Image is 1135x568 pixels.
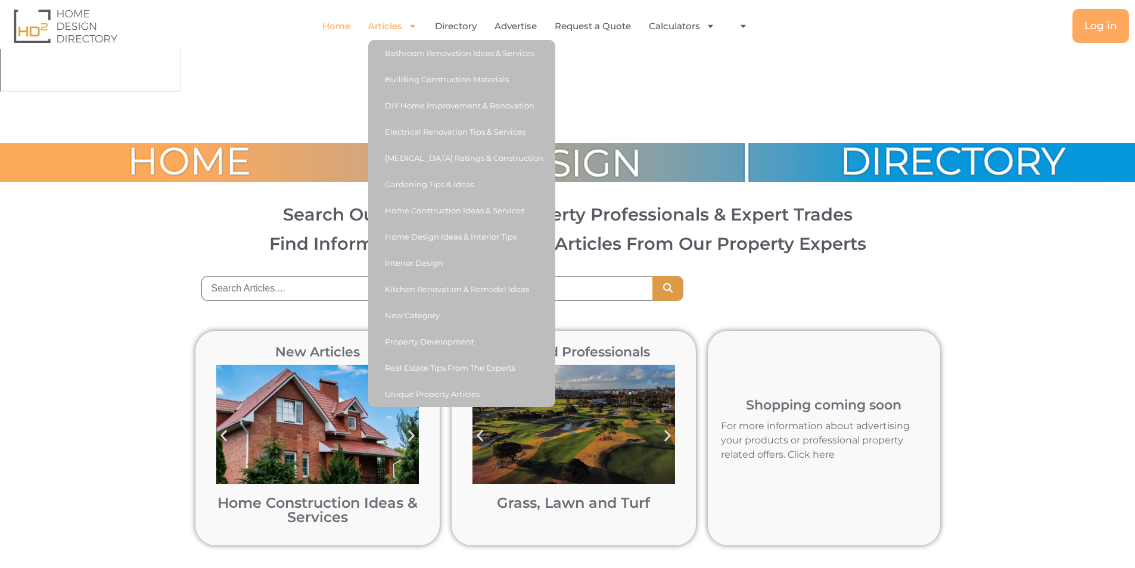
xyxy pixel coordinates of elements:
h2: Search Our Directory For Property Professionals & Expert Trades [23,206,1112,223]
h3: Find Informative & Inspirational Articles From Our Property Experts [23,235,1112,252]
a: Grass, Lawn and Turf [497,494,650,511]
a: Calculators [649,13,715,40]
a: Building Construction Materials [368,66,555,92]
a: Request a Quote [555,13,631,40]
a: Home [322,13,350,40]
div: Previous slide [210,423,237,449]
a: Property Development [368,328,555,355]
div: Next slide [654,423,681,449]
a: Unique Property Articles [368,381,555,407]
a: Real Estate Tips From The Experts [368,355,555,381]
input: Search Articles.... [201,276,394,301]
img: Bonnie Doon Golf Club in Sydney post turf pigment [472,365,675,484]
a: Log in [1072,9,1129,43]
nav: Menu [231,13,848,40]
div: 1 / 12 [210,359,425,530]
input: Search Directory.... [460,276,652,301]
h2: New Articles [210,346,425,359]
h2: Featured Professionals [467,346,681,359]
a: Interior Design [368,250,555,276]
a: Home Design Ideas & Interior Tips [368,224,555,250]
div: Previous slide [467,423,493,449]
a: Kitchen Renovation & Remodel Ideas [368,276,555,302]
a: New Category [368,302,555,328]
a: Advertise [495,13,537,40]
button: Search [652,276,683,301]
a: Articles [368,13,417,40]
a: [MEDICAL_DATA] Ratings & Construction [368,145,555,171]
a: Gardening Tips & Ideas [368,171,555,197]
div: Next slide [398,423,425,449]
div: 1 / 12 [467,359,681,530]
a: Home Construction Ideas & Services [217,494,418,526]
a: Electrical Renovation Tips & Services [368,119,555,145]
a: Directory [435,13,477,40]
a: Home Construction Ideas & Services [368,197,555,224]
ul: Articles [368,40,555,407]
span: Log in [1084,21,1117,31]
a: Bathroom Renovation Ideas & Services [368,40,555,66]
a: DIY Home Improvement & Renovation [368,92,555,119]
